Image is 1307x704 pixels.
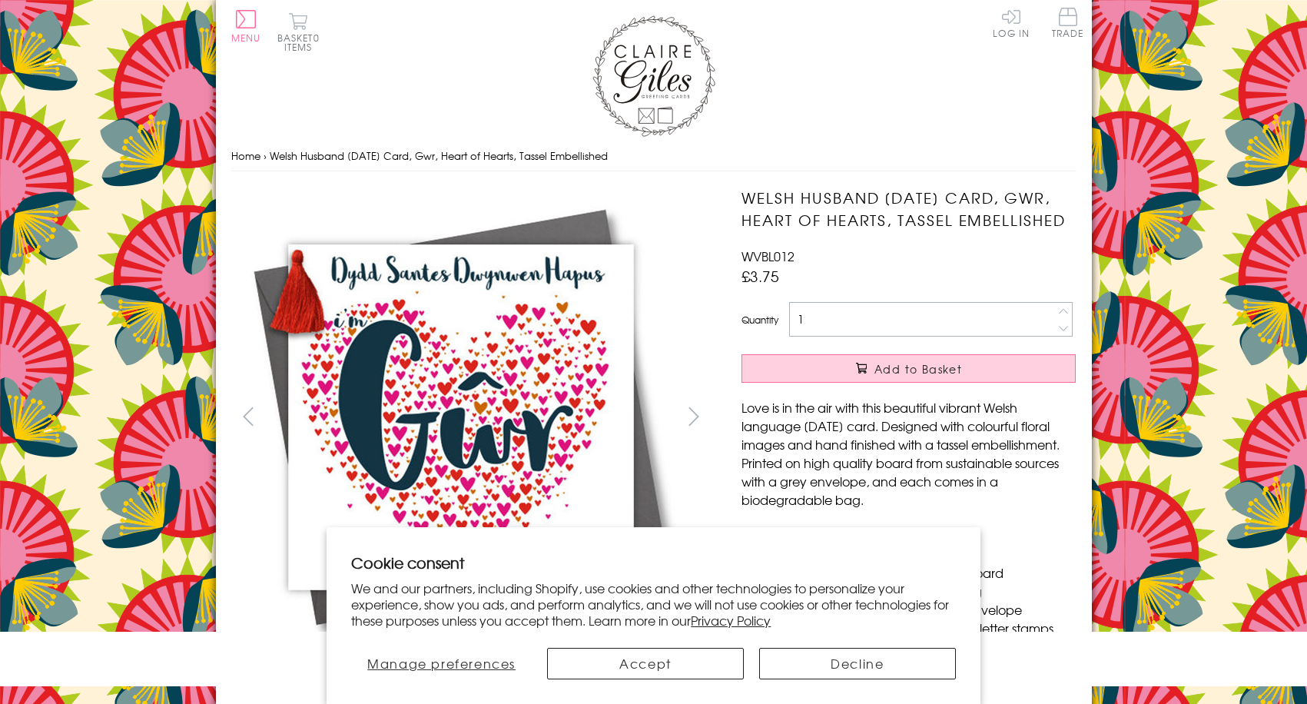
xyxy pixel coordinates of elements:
label: Quantity [741,313,778,327]
span: Add to Basket [874,361,962,377]
a: Privacy Policy [691,611,771,629]
img: Claire Giles Greetings Cards [592,15,715,137]
span: Trade [1052,8,1084,38]
a: Log In [993,8,1030,38]
span: 0 items [284,31,320,54]
span: Menu [231,31,261,45]
h1: Welsh Husband [DATE] Card, Gwr, Heart of Hearts, Tassel Embellished [741,187,1076,231]
h2: Cookie consent [351,552,956,573]
img: Welsh Husband Valentine's Day Card, Gwr, Heart of Hearts, Tassel Embellished [711,187,1172,648]
button: next [676,399,711,433]
img: Welsh Husband Valentine's Day Card, Gwr, Heart of Hearts, Tassel Embellished [231,187,692,648]
span: Manage preferences [367,654,516,672]
span: £3.75 [741,265,779,287]
button: Menu [231,10,261,42]
button: Basket0 items [277,12,320,51]
button: prev [231,399,266,433]
span: WVBL012 [741,247,794,265]
span: › [264,148,267,163]
span: Welsh Husband [DATE] Card, Gwr, Heart of Hearts, Tassel Embellished [270,148,608,163]
p: Love is in the air with this beautiful vibrant Welsh language [DATE] card. Designed with colourfu... [741,398,1076,509]
button: Decline [759,648,956,679]
nav: breadcrumbs [231,141,1076,172]
p: We and our partners, including Shopify, use cookies and other technologies to personalize your ex... [351,580,956,628]
button: Accept [547,648,744,679]
a: Trade [1052,8,1084,41]
button: Manage preferences [351,648,532,679]
a: Home [231,148,260,163]
button: Add to Basket [741,354,1076,383]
